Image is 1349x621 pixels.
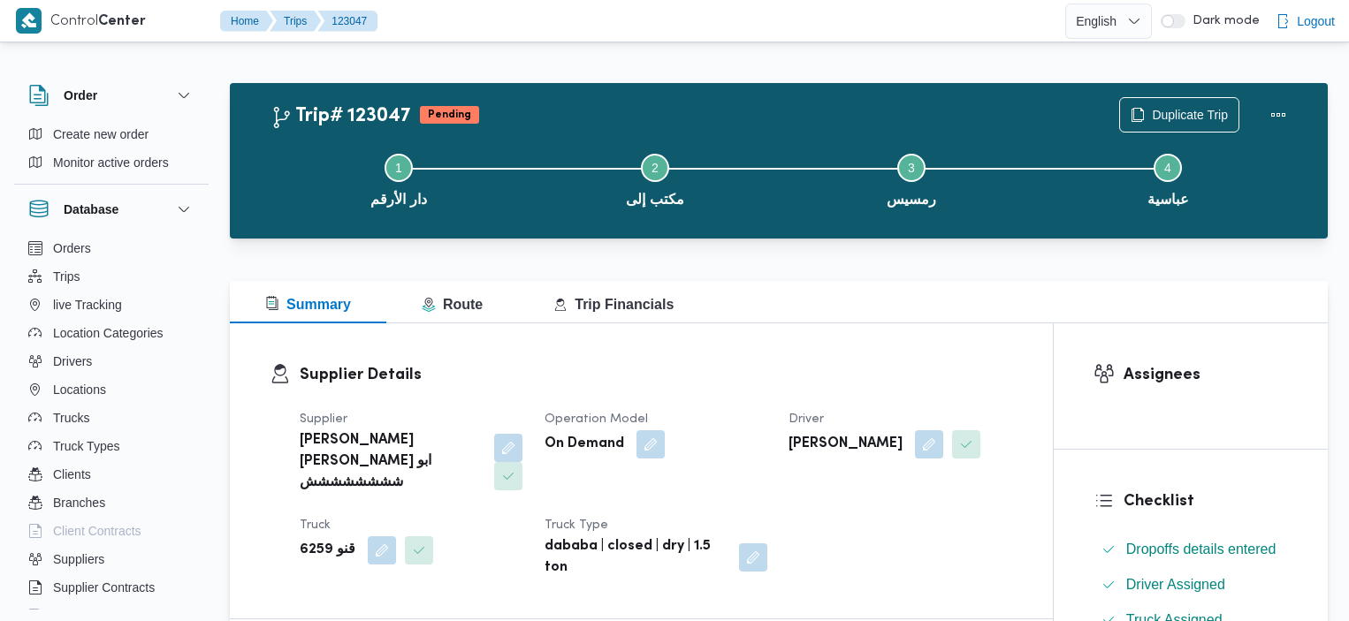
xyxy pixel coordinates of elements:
button: Driver Assigned [1094,571,1288,599]
span: Duplicate Trip [1152,104,1228,125]
span: Truck Type [545,519,608,531]
span: 4 [1164,161,1171,175]
span: Suppliers [53,549,104,570]
span: مكتب إلى [626,189,683,210]
span: Monitor active orders [53,152,169,173]
button: Truck Types [21,432,202,460]
button: Dropoffs details entered [1094,535,1288,564]
h3: Order [64,85,97,106]
b: قنو 6259 [300,540,355,561]
button: Create new order [21,120,202,148]
button: Locations [21,375,202,404]
h3: Assignees [1124,363,1288,387]
h3: Supplier Details [300,363,1013,387]
b: [PERSON_NAME] [789,434,903,455]
span: Logout [1297,11,1335,32]
span: Location Categories [53,322,164,344]
span: Driver Assigned [1126,574,1225,595]
span: Client Contracts [53,520,141,541]
button: 123047 [317,11,377,32]
button: Suppliers [21,545,202,573]
button: مكتب إلى [527,133,783,224]
button: Home [220,11,273,32]
span: Clients [53,464,91,485]
span: Supplier Contracts [53,577,155,598]
span: 1 [395,161,402,175]
span: Truck Types [53,435,119,457]
span: Trucks [53,407,89,428]
span: Driver Assigned [1126,577,1225,592]
span: عباسية [1147,189,1189,210]
h3: Checklist [1124,489,1288,513]
img: X8yXhbKr1z7QwAAAABJRU5ErkJggg== [16,8,42,34]
button: Monitor active orders [21,148,202,177]
span: Route [422,297,483,312]
button: Database [28,199,194,220]
span: Driver [789,413,824,425]
span: live Tracking [53,294,122,315]
span: Create new order [53,124,149,145]
button: Actions [1261,97,1296,133]
span: Dropoffs details entered [1126,541,1277,557]
div: Order [14,120,209,184]
span: Trips [53,266,80,287]
button: رمسيس [783,133,1040,224]
span: 3 [908,161,915,175]
div: Database [14,234,209,617]
button: Trips [21,262,202,291]
b: [PERSON_NAME] [PERSON_NAME] ابو شششششششش [300,430,482,494]
button: Client Contracts [21,517,202,545]
button: Supplier Contracts [21,573,202,602]
button: Location Categories [21,319,202,347]
span: رمسيس [887,189,936,210]
button: عباسية [1040,133,1296,224]
span: Pending [420,106,479,124]
span: Dark mode [1185,14,1260,28]
h3: Database [64,199,118,220]
b: dababa | closed | dry | 1.5 ton [545,536,728,579]
button: Orders [21,234,202,262]
span: Orders [53,238,91,259]
button: Order [28,85,194,106]
span: Trip Financials [553,297,674,312]
button: Logout [1269,4,1342,39]
span: Supplier [300,413,347,425]
span: Branches [53,492,105,513]
span: Operation Model [545,413,648,425]
h2: Trip# 123047 [271,105,411,128]
button: live Tracking [21,291,202,319]
span: Drivers [53,351,92,372]
button: Clients [21,460,202,488]
button: Branches [21,488,202,517]
button: Trucks [21,404,202,432]
span: دار الأرقم [370,189,426,210]
span: Summary [265,297,351,312]
b: On Demand [545,434,624,455]
span: Locations [53,379,106,400]
b: Pending [428,110,471,120]
button: Duplicate Trip [1119,97,1239,133]
button: Drivers [21,347,202,375]
button: دار الأرقم [271,133,527,224]
span: 2 [652,161,659,175]
span: Dropoffs details entered [1126,539,1277,560]
span: Truck [300,519,331,531]
b: Center [98,15,146,28]
button: Trips [270,11,321,32]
